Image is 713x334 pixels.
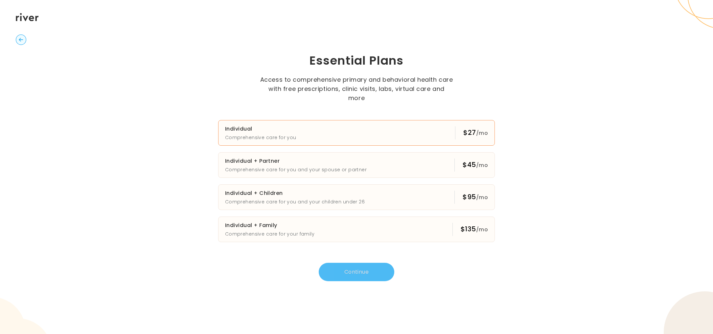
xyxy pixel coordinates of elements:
[319,263,394,281] button: Continue
[225,221,314,230] h3: Individual + Family
[218,184,495,210] button: Individual + ChildrenComprehensive care for you and your children under 26$95/mo
[476,226,488,233] span: /mo
[225,189,365,198] h3: Individual + Children
[225,198,365,206] p: Comprehensive care for you and your children under 26
[218,120,495,146] button: IndividualComprehensive care for you$27/mo
[225,230,314,238] p: Comprehensive care for your family
[476,194,488,201] span: /mo
[461,224,488,234] div: $135
[476,129,488,137] span: /mo
[463,160,488,170] div: $45
[225,166,367,174] p: Comprehensive care for you and your spouse or partner
[463,192,488,202] div: $95
[184,53,530,69] h1: Essential Plans
[218,217,495,242] button: Individual + FamilyComprehensive care for your family$135/mo
[476,161,488,169] span: /mo
[225,134,296,141] p: Comprehensive care for you
[260,75,453,103] p: Access to comprehensive primary and behavioral health care with free prescriptions, clinic visits...
[218,152,495,178] button: Individual + PartnerComprehensive care for you and your spouse or partner$45/mo
[225,157,367,166] h3: Individual + Partner
[225,124,296,134] h3: Individual
[463,128,488,138] div: $27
